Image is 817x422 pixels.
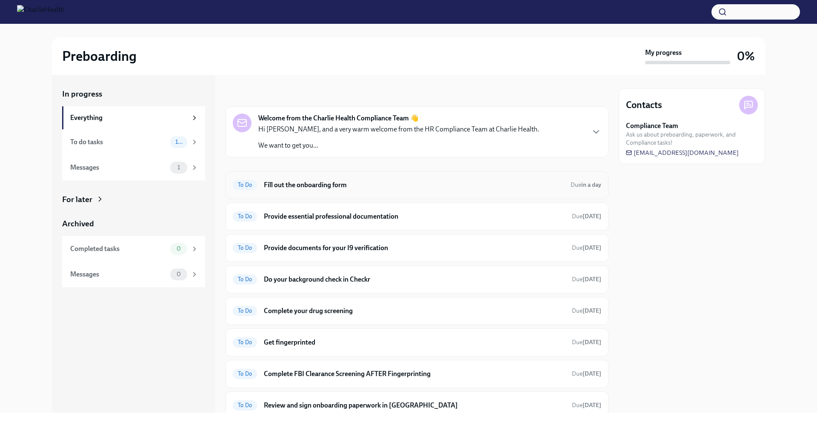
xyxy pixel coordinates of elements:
span: To Do [233,339,257,345]
h6: Complete FBI Clearance Screening AFTER Fingerprinting [264,369,565,379]
a: Everything [62,106,205,129]
h3: 0% [737,48,755,64]
h6: Review and sign onboarding paperwork in [GEOGRAPHIC_DATA] [264,401,565,410]
span: Due [572,213,601,220]
span: Due [571,181,601,188]
div: Messages [70,270,167,279]
span: August 22nd, 2025 09:00 [572,244,601,252]
div: Everything [70,113,187,123]
img: CharlieHealth [17,5,64,19]
strong: Compliance Team [626,121,678,131]
span: August 22nd, 2025 09:00 [572,338,601,346]
h6: Complete your drug screening [264,306,565,316]
strong: [DATE] [583,339,601,346]
a: To DoComplete FBI Clearance Screening AFTER FingerprintingDue[DATE] [233,367,601,381]
h6: Provide essential professional documentation [264,212,565,221]
strong: Welcome from the Charlie Health Compliance Team 👋 [258,114,419,123]
a: Messages1 [62,155,205,180]
span: Ask us about preboarding, paperwork, and Compliance tasks! [626,131,758,147]
span: Due [572,370,601,377]
span: To Do [233,245,257,251]
div: For later [62,194,92,205]
a: Messages0 [62,262,205,287]
h6: Fill out the onboarding form [264,180,564,190]
strong: [DATE] [583,213,601,220]
span: August 25th, 2025 09:00 [572,401,601,409]
h4: Contacts [626,99,662,111]
div: To do tasks [70,137,167,147]
span: To Do [233,213,257,220]
span: To Do [233,371,257,377]
span: August 17th, 2025 09:00 [571,181,601,189]
a: [EMAIL_ADDRESS][DOMAIN_NAME] [626,148,739,157]
h2: Preboarding [62,48,137,65]
p: Hi [PERSON_NAME], and a very warm welcome from the HR Compliance Team at Charlie Health. [258,125,539,134]
div: Messages [70,163,167,172]
strong: [DATE] [583,402,601,409]
span: To Do [233,402,257,408]
span: 0 [171,245,186,252]
span: August 18th, 2025 09:00 [572,275,601,283]
strong: [DATE] [583,244,601,251]
a: In progress [62,88,205,100]
h6: Provide documents for your I9 verification [264,243,565,253]
strong: My progress [645,48,682,57]
span: To Do [233,308,257,314]
strong: [DATE] [583,370,601,377]
h6: Do your background check in Checkr [264,275,565,284]
span: 1 [172,164,185,171]
a: To DoReview and sign onboarding paperwork in [GEOGRAPHIC_DATA]Due[DATE] [233,399,601,412]
strong: [DATE] [583,307,601,314]
strong: in a day [581,181,601,188]
a: Completed tasks0 [62,236,205,262]
a: Archived [62,218,205,229]
a: To do tasks10 [62,129,205,155]
span: Due [572,276,601,283]
span: 10 [170,139,187,145]
span: Due [572,339,601,346]
a: To DoProvide documents for your I9 verificationDue[DATE] [233,241,601,255]
a: To DoProvide essential professional documentationDue[DATE] [233,210,601,223]
span: To Do [233,276,257,282]
a: For later [62,194,205,205]
a: To DoDo your background check in CheckrDue[DATE] [233,273,601,286]
a: To DoGet fingerprintedDue[DATE] [233,336,601,349]
span: August 25th, 2025 09:00 [572,370,601,378]
strong: [DATE] [583,276,601,283]
span: August 22nd, 2025 09:00 [572,307,601,315]
span: August 21st, 2025 09:00 [572,212,601,220]
span: Due [572,307,601,314]
span: To Do [233,182,257,188]
h6: Get fingerprinted [264,338,565,347]
a: To DoFill out the onboarding formDuein a day [233,178,601,192]
p: We want to get you... [258,141,539,150]
a: To DoComplete your drug screeningDue[DATE] [233,304,601,318]
span: Due [572,402,601,409]
div: In progress [226,88,266,100]
span: Due [572,244,601,251]
div: Completed tasks [70,244,167,254]
span: 0 [171,271,186,277]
